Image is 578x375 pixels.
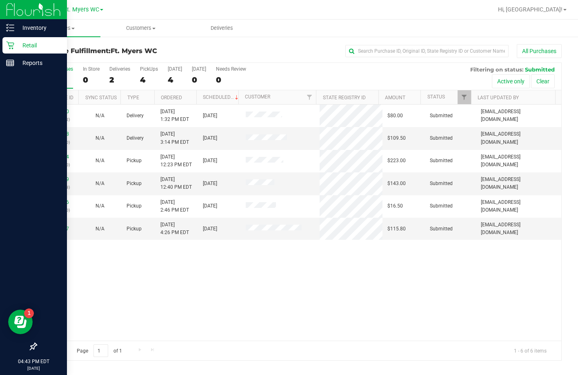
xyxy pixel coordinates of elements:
a: Type [127,95,139,100]
button: N/A [96,157,104,165]
div: [DATE] [168,66,182,72]
span: $223.00 [387,157,406,165]
span: Pickup [127,202,142,210]
span: Not Applicable [96,135,104,141]
a: Last Updated By [478,95,519,100]
button: N/A [96,225,104,233]
span: 1 - 6 of 6 items [507,344,553,357]
span: [DATE] 12:40 PM EDT [160,176,192,191]
span: Ft. Myers WC [111,47,157,55]
span: Submitted [430,202,453,210]
p: Reports [14,58,63,68]
span: Not Applicable [96,226,104,232]
span: Hi, [GEOGRAPHIC_DATA]! [498,6,562,13]
span: Not Applicable [96,113,104,118]
div: 2 [109,75,130,85]
span: [DATE] [203,202,217,210]
a: Deliveries [181,20,262,37]
p: Retail [14,40,63,50]
span: Customers [101,25,181,32]
button: Clear [531,74,555,88]
span: Submitted [430,134,453,142]
input: 1 [93,344,108,357]
span: $143.00 [387,180,406,187]
p: [DATE] [4,365,63,371]
a: Customers [100,20,181,37]
span: [EMAIL_ADDRESS][DOMAIN_NAME] [481,199,556,214]
div: 0 [83,75,100,85]
span: [EMAIL_ADDRESS][DOMAIN_NAME] [481,130,556,146]
span: [DATE] 4:26 PM EDT [160,221,189,237]
p: 04:43 PM EDT [4,358,63,365]
a: State Registry ID [323,95,366,100]
span: $80.00 [387,112,403,120]
span: Delivery [127,134,144,142]
inline-svg: Retail [6,41,14,49]
inline-svg: Inventory [6,24,14,32]
span: Pickup [127,180,142,187]
span: [DATE] 1:32 PM EDT [160,108,189,123]
button: N/A [96,134,104,142]
span: [DATE] 2:46 PM EDT [160,199,189,214]
span: [EMAIL_ADDRESS][DOMAIN_NAME] [481,221,556,237]
a: Customer [245,94,270,100]
h3: Purchase Fulfillment: [36,47,211,55]
button: Active only [492,74,530,88]
span: $115.80 [387,225,406,233]
p: Inventory [14,23,63,33]
span: Not Applicable [96,158,104,163]
button: All Purchases [517,44,562,58]
span: [DATE] [203,225,217,233]
a: Ordered [161,95,182,100]
span: Pickup [127,157,142,165]
iframe: Resource center unread badge [24,308,34,318]
a: Scheduled [203,94,240,100]
span: Not Applicable [96,181,104,186]
div: 4 [140,75,158,85]
a: Filter [458,90,471,104]
span: [DATE] [203,180,217,187]
span: $16.50 [387,202,403,210]
span: $109.50 [387,134,406,142]
div: PickUps [140,66,158,72]
div: 0 [192,75,206,85]
div: In Store [83,66,100,72]
span: Submitted [430,225,453,233]
button: N/A [96,180,104,187]
span: [DATE] 3:14 PM EDT [160,130,189,146]
div: 0 [216,75,246,85]
span: [DATE] [203,157,217,165]
span: Submitted [430,157,453,165]
span: Submitted [430,112,453,120]
inline-svg: Reports [6,59,14,67]
span: Deliveries [200,25,244,32]
span: [DATE] [203,134,217,142]
span: Submitted [430,180,453,187]
span: Page of 1 [70,344,129,357]
span: Pickup [127,225,142,233]
input: Search Purchase ID, Original ID, State Registry ID or Customer Name... [345,45,509,57]
button: N/A [96,112,104,120]
div: [DATE] [192,66,206,72]
span: [EMAIL_ADDRESS][DOMAIN_NAME] [481,153,556,169]
iframe: Resource center [8,310,33,334]
a: Status [427,94,445,100]
span: Ft. Myers WC [64,6,99,13]
span: Filtering on status: [470,66,523,73]
div: Needs Review [216,66,246,72]
div: Deliveries [109,66,130,72]
span: Delivery [127,112,144,120]
button: N/A [96,202,104,210]
a: Filter [302,90,316,104]
a: Amount [385,95,405,100]
span: [DATE] [203,112,217,120]
span: [EMAIL_ADDRESS][DOMAIN_NAME] [481,108,556,123]
span: Submitted [525,66,555,73]
span: [EMAIL_ADDRESS][DOMAIN_NAME] [481,176,556,191]
a: Sync Status [85,95,117,100]
div: 4 [168,75,182,85]
span: Not Applicable [96,203,104,209]
span: [DATE] 12:23 PM EDT [160,153,192,169]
